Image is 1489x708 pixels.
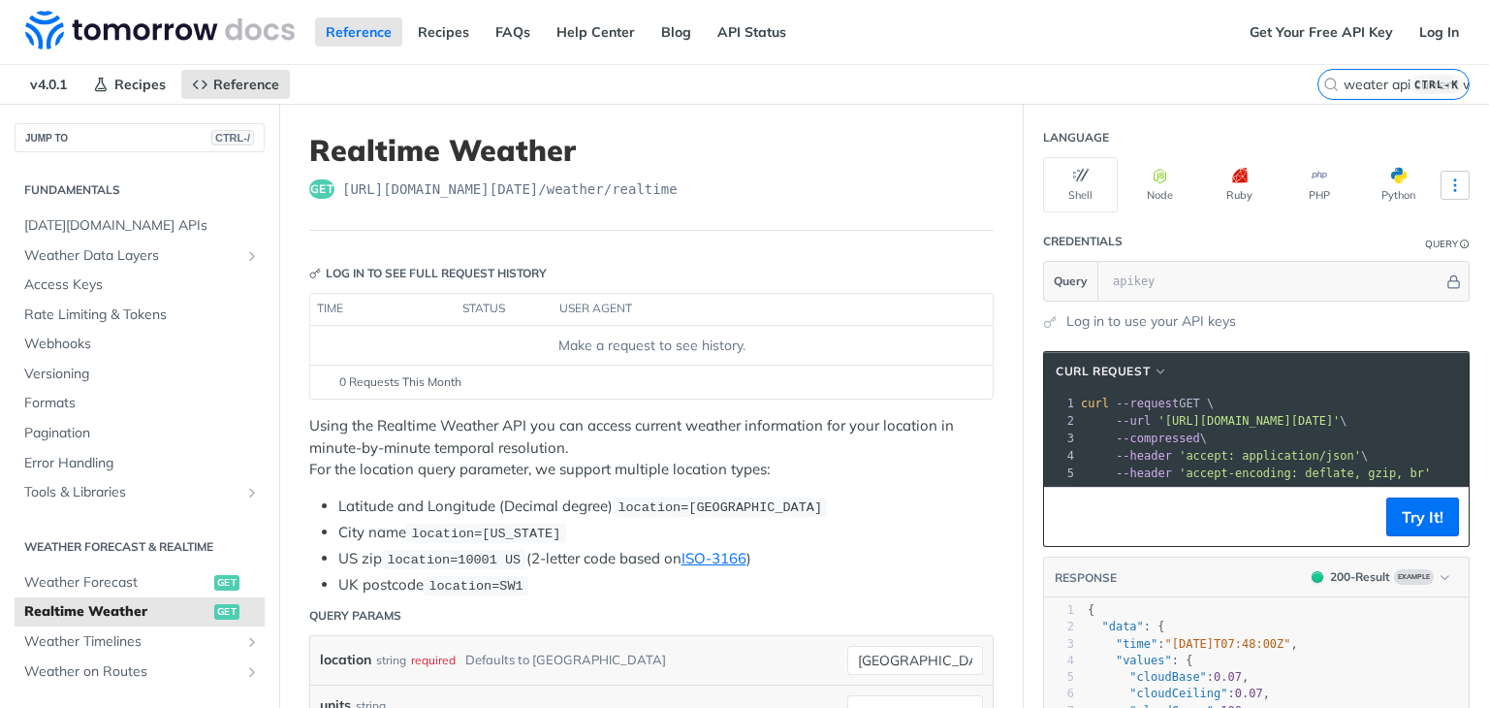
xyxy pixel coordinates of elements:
a: Reference [315,17,402,47]
button: Show subpages for Tools & Libraries [244,485,260,500]
a: ISO-3166 [681,549,746,567]
h1: Realtime Weather [309,133,994,168]
div: Defaults to [GEOGRAPHIC_DATA] [465,646,666,674]
a: Access Keys [15,271,265,300]
div: string [376,646,406,674]
button: Show subpages for Weather on Routes [244,664,260,680]
span: Weather Data Layers [24,246,239,266]
span: Weather Timelines [24,632,239,652]
button: Show subpages for Weather Data Layers [244,248,260,264]
a: Weather Data LayersShow subpages for Weather Data Layers [15,241,265,271]
span: get [309,179,334,199]
a: Help Center [546,17,646,47]
button: PHP [1282,157,1356,212]
span: "time" [1116,637,1157,651]
svg: Search [1323,77,1339,92]
span: GET \ [1081,397,1214,410]
button: cURL Request [1049,362,1175,381]
div: QueryInformation [1425,237,1470,251]
li: City name [338,522,994,544]
a: Log in to use your API keys [1066,311,1236,332]
span: Example [1394,569,1434,585]
span: : , [1088,637,1298,651]
span: --request [1116,397,1179,410]
span: Access Keys [24,275,260,295]
button: Shell [1043,157,1118,212]
span: Error Handling [24,454,260,473]
span: : { [1088,620,1165,633]
a: Get Your Free API Key [1239,17,1404,47]
span: 0.07 [1214,670,1242,684]
a: Pagination [15,419,265,448]
span: Pagination [24,424,260,443]
button: Node [1123,157,1197,212]
div: 1 [1044,602,1074,619]
span: get [214,575,239,591]
span: Formats [24,394,260,413]
div: required [411,646,456,674]
span: "cloudCeiling" [1129,687,1227,700]
a: Weather Forecastget [15,568,265,597]
span: "[DATE]T07:48:00Z" [1165,637,1291,651]
span: get [214,604,239,620]
div: 4 [1044,447,1077,465]
button: Try It! [1386,498,1459,536]
th: status [456,294,553,325]
div: Make a request to see history. [318,336,985,356]
div: 2 [1044,619,1074,635]
a: Versioning [15,360,265,389]
span: Tools & Libraries [24,483,239,502]
span: CTRL-/ [211,130,254,145]
button: Show subpages for Weather Timelines [244,634,260,650]
span: Weather on Routes [24,662,239,682]
span: --header [1116,467,1172,480]
span: 'accept: application/json' [1179,449,1361,463]
span: location=[US_STATE] [411,527,560,541]
span: cURL Request [1056,363,1150,380]
a: [DATE][DOMAIN_NAME] APIs [15,211,265,241]
i: Information [1460,240,1470,249]
span: 0 Requests This Month [339,373,461,391]
span: : , [1088,687,1270,700]
label: location [320,646,371,674]
span: Query [1054,273,1088,290]
svg: Key [309,268,321,279]
span: Realtime Weather [24,602,209,622]
div: Credentials [1043,233,1123,250]
div: Log in to see full request history [309,265,547,282]
button: Ruby [1202,157,1277,212]
span: Rate Limiting & Tokens [24,306,260,325]
div: 3 [1044,636,1074,653]
th: user agent [553,294,954,325]
span: Versioning [24,365,260,384]
span: https://api.tomorrow.io/v4/weather/realtime [342,179,678,199]
span: \ [1081,414,1347,428]
span: { [1088,603,1094,617]
span: location=10001 US [387,553,521,567]
a: Reference [181,70,290,99]
span: Recipes [114,76,166,93]
div: 6 [1044,686,1074,702]
button: Hide [1443,272,1464,291]
span: Webhooks [24,335,260,354]
span: Reference [213,76,279,93]
button: Python [1361,157,1436,212]
div: Query Params [309,607,401,625]
button: More Languages [1441,171,1470,200]
a: Tools & LibrariesShow subpages for Tools & Libraries [15,478,265,507]
span: --header [1116,449,1172,463]
a: FAQs [485,17,541,47]
a: Webhooks [15,330,265,359]
div: 5 [1044,669,1074,686]
a: Error Handling [15,449,265,478]
input: apikey [1103,262,1443,301]
span: --compressed [1116,432,1200,445]
a: Weather TimelinesShow subpages for Weather Timelines [15,628,265,657]
img: Tomorrow.io Weather API Docs [25,11,295,49]
button: Query [1044,262,1098,301]
span: location=SW1 [428,579,523,594]
span: 200 [1312,571,1323,583]
svg: More ellipsis [1446,177,1464,194]
span: "data" [1101,620,1143,633]
li: US zip (2-letter code based on ) [338,548,994,570]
